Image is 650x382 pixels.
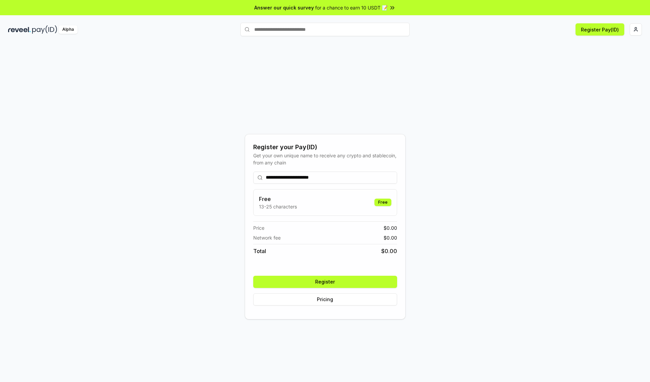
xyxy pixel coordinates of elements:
[384,224,397,231] span: $ 0.00
[253,293,397,306] button: Pricing
[253,247,266,255] span: Total
[254,4,314,11] span: Answer our quick survey
[253,224,264,231] span: Price
[253,152,397,166] div: Get your own unique name to receive any crypto and stablecoin, from any chain
[59,25,78,34] div: Alpha
[8,25,31,34] img: reveel_dark
[259,203,297,210] p: 13-25 characters
[253,234,281,241] span: Network fee
[315,4,388,11] span: for a chance to earn 10 USDT 📝
[374,199,391,206] div: Free
[253,142,397,152] div: Register your Pay(ID)
[32,25,57,34] img: pay_id
[381,247,397,255] span: $ 0.00
[384,234,397,241] span: $ 0.00
[253,276,397,288] button: Register
[576,23,624,36] button: Register Pay(ID)
[259,195,297,203] h3: Free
